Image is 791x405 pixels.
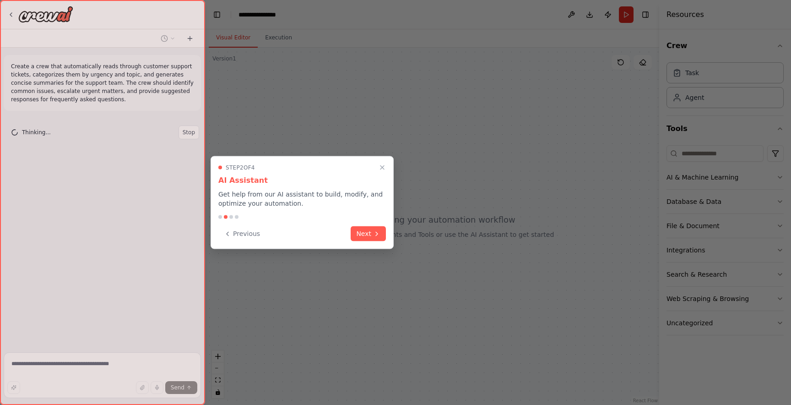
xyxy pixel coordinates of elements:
[351,226,386,241] button: Next
[226,164,255,171] span: Step 2 of 4
[218,175,386,186] h3: AI Assistant
[377,162,388,173] button: Close walkthrough
[218,226,265,241] button: Previous
[211,8,223,21] button: Hide left sidebar
[218,190,386,208] p: Get help from our AI assistant to build, modify, and optimize your automation.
